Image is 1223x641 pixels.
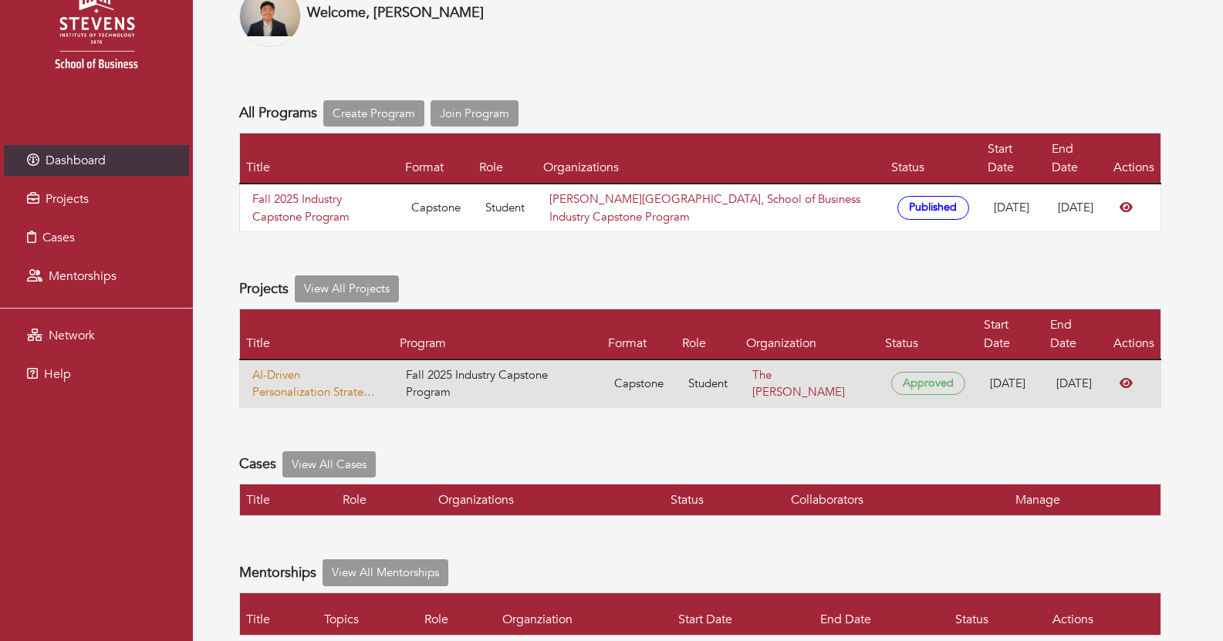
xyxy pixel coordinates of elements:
a: Cases [4,222,189,253]
th: Role [418,592,495,635]
span: Help [44,366,71,383]
td: Student [676,359,740,408]
th: Status [664,484,785,516]
a: Projects [4,184,189,214]
th: Actions [1107,309,1161,359]
th: Start Date [981,133,1046,184]
th: Program [394,309,602,359]
a: Fall 2025 Industry Capstone Program [252,191,387,225]
th: End Date [1044,309,1107,359]
th: Organizations [537,133,885,184]
a: View All Mentorships [323,559,448,586]
a: AI-Driven Personalization Strategy for The [PERSON_NAME] [252,366,381,401]
th: Title [240,309,394,359]
a: The [PERSON_NAME] [752,367,845,400]
a: View All Cases [282,451,376,478]
td: Student [473,184,537,232]
th: Actions [1046,592,1161,635]
th: Role [473,133,537,184]
a: Create Program [323,100,424,127]
th: Manage [1009,484,1161,516]
span: Cases [42,229,75,246]
th: Start Date [672,592,814,635]
th: Title [240,592,318,635]
th: Organization [740,309,879,359]
th: Start Date [978,309,1044,359]
td: [DATE] [1046,184,1107,232]
span: Approved [891,372,966,396]
td: [DATE] [1044,359,1107,408]
a: [PERSON_NAME][GEOGRAPHIC_DATA], School of Business Industry Capstone Program [549,191,860,224]
th: Role [336,484,432,516]
span: Projects [46,191,89,207]
th: Status [885,133,981,184]
a: Help [4,359,189,390]
td: [DATE] [981,184,1046,232]
td: Capstone [399,184,473,232]
td: [DATE] [978,359,1044,408]
td: Fall 2025 Industry Capstone Program [394,359,602,408]
th: Status [879,309,978,359]
th: Collaborators [785,484,1009,516]
h4: Welcome, [PERSON_NAME] [307,5,484,22]
th: Actions [1107,133,1161,184]
span: Published [897,196,969,220]
a: Dashboard [4,145,189,176]
span: Dashboard [46,152,106,169]
span: Mentorships [49,268,117,285]
a: Network [4,320,189,351]
th: Organizations [432,484,664,516]
th: Status [949,592,1046,635]
th: End Date [814,592,949,635]
a: Mentorships [4,261,189,292]
h4: Cases [239,456,276,473]
a: Join Program [431,100,519,127]
th: Role [676,309,740,359]
th: Format [399,133,473,184]
h4: All Programs [239,105,317,122]
th: Title [240,484,336,516]
h4: Projects [239,281,289,298]
td: Capstone [602,359,676,408]
th: Format [602,309,676,359]
th: Topics [318,592,418,635]
h4: Mentorships [239,565,316,582]
th: End Date [1046,133,1107,184]
th: Title [240,133,400,184]
th: Organziation [496,592,673,635]
a: View All Projects [295,275,399,302]
span: Network [49,327,95,344]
